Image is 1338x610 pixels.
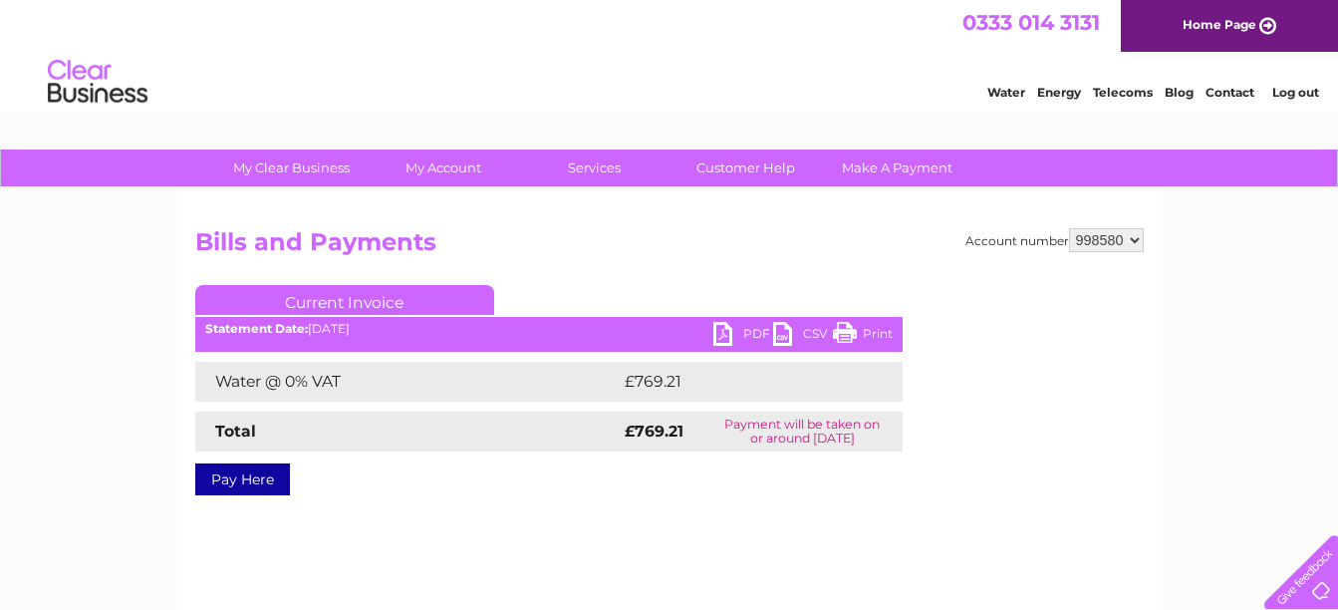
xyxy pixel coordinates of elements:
[215,422,256,441] strong: Total
[1165,85,1194,100] a: Blog
[773,322,833,351] a: CSV
[1093,85,1153,100] a: Telecoms
[195,322,903,336] div: [DATE]
[987,85,1025,100] a: Water
[195,463,290,495] a: Pay Here
[713,322,773,351] a: PDF
[195,362,620,402] td: Water @ 0% VAT
[47,52,148,113] img: logo.png
[833,322,893,351] a: Print
[1205,85,1254,100] a: Contact
[702,412,903,452] td: Payment will be taken on or around [DATE]
[1272,85,1319,100] a: Log out
[1037,85,1081,100] a: Energy
[199,11,1141,97] div: Clear Business is a trading name of Verastar Limited (registered in [GEOGRAPHIC_DATA] No. 3667643...
[815,150,979,186] a: Make A Payment
[620,362,866,402] td: £769.21
[512,150,676,186] a: Services
[209,150,374,186] a: My Clear Business
[664,150,828,186] a: Customer Help
[205,321,308,336] b: Statement Date:
[965,228,1144,252] div: Account number
[195,228,1144,266] h2: Bills and Payments
[361,150,525,186] a: My Account
[962,10,1100,35] a: 0333 014 3131
[195,285,494,315] a: Current Invoice
[625,422,683,441] strong: £769.21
